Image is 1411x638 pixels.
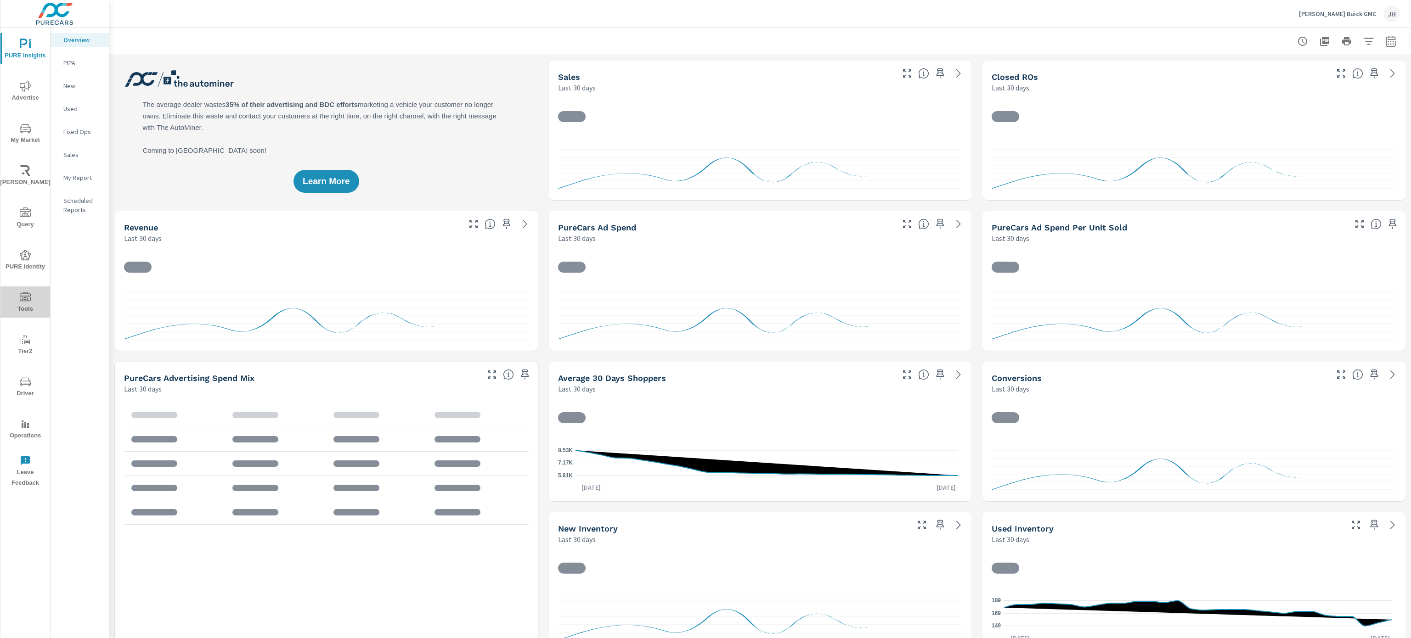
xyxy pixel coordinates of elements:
button: Make Fullscreen [466,217,481,231]
button: Make Fullscreen [1334,367,1349,382]
p: Used [63,104,102,113]
p: Last 30 days [558,82,596,93]
p: [DATE] [575,483,607,492]
span: Save this to your personalized report [933,66,948,81]
p: Last 30 days [992,534,1029,545]
span: Number of vehicles sold by the dealership over the selected date range. [Source: This data is sou... [918,68,929,79]
span: Leave Feedback [3,455,47,488]
button: Select Date Range [1382,32,1400,50]
a: See more details in report [1385,518,1400,532]
text: 8.53K [558,447,573,453]
p: Sales [63,150,102,159]
button: Make Fullscreen [1334,66,1349,81]
span: My Market [3,123,47,146]
button: Make Fullscreen [900,367,914,382]
text: 169 [992,610,1001,616]
p: Fixed Ops [63,127,102,136]
button: Learn More [293,170,359,193]
div: Used [51,102,109,116]
p: Last 30 days [124,383,162,394]
h5: Sales [558,72,580,82]
a: See more details in report [951,367,966,382]
h5: Used Inventory [992,524,1054,533]
span: PURE Insights [3,39,47,61]
p: [PERSON_NAME] Buick GMC [1299,10,1376,18]
span: Save this to your personalized report [1367,367,1382,382]
span: Operations [3,419,47,441]
a: See more details in report [951,518,966,532]
button: Make Fullscreen [914,518,929,532]
button: Print Report [1338,32,1356,50]
text: 149 [992,623,1001,629]
div: Sales [51,148,109,162]
span: Average cost of advertising per each vehicle sold at the dealer over the selected date range. The... [1371,218,1382,229]
span: Driver [3,376,47,399]
h5: Average 30 Days Shoppers [558,373,666,383]
span: Learn More [303,177,350,185]
a: See more details in report [1385,66,1400,81]
button: Make Fullscreen [1349,518,1363,532]
h5: PureCars Ad Spend [558,223,636,232]
button: Make Fullscreen [900,217,914,231]
a: See more details in report [1385,367,1400,382]
a: See more details in report [518,217,532,231]
h5: Conversions [992,373,1042,383]
div: nav menu [0,28,50,492]
span: This table looks at how you compare to the amount of budget you spend per channel as opposed to y... [503,369,514,380]
p: [DATE] [930,483,962,492]
h5: PureCars Ad Spend Per Unit Sold [992,223,1127,232]
div: PIPA [51,56,109,70]
span: Save this to your personalized report [499,217,514,231]
text: 5.81K [558,472,573,479]
span: A rolling 30 day total of daily Shoppers on the dealership website, averaged over the selected da... [918,369,929,380]
span: Advertise [3,81,47,103]
button: Apply Filters [1360,32,1378,50]
button: Make Fullscreen [485,367,499,382]
span: Total cost of media for all PureCars channels for the selected dealership group over the selected... [918,218,929,229]
p: Scheduled Reports [63,196,102,214]
div: JH [1383,6,1400,22]
div: My Report [51,171,109,185]
button: Make Fullscreen [900,66,914,81]
p: PIPA [63,58,102,67]
span: PURE Identity [3,250,47,272]
a: See more details in report [951,217,966,231]
p: New [63,81,102,90]
p: Last 30 days [558,383,596,394]
a: See more details in report [951,66,966,81]
div: Scheduled Reports [51,194,109,217]
span: Tools [3,292,47,314]
p: Last 30 days [992,383,1029,394]
div: New [51,79,109,93]
button: "Export Report to PDF" [1315,32,1334,50]
span: Save this to your personalized report [1367,66,1382,81]
span: Save this to your personalized report [1385,217,1400,231]
span: Save this to your personalized report [933,518,948,532]
span: Number of Repair Orders Closed by the selected dealership group over the selected time range. [So... [1352,68,1363,79]
span: Query [3,207,47,230]
h5: New Inventory [558,524,618,533]
span: The number of dealer-specified goals completed by a visitor. [Source: This data is provided by th... [1352,369,1363,380]
span: Tier2 [3,334,47,357]
h5: Closed ROs [992,72,1038,82]
p: Last 30 days [992,233,1029,244]
p: Last 30 days [558,233,596,244]
h5: PureCars Advertising Spend Mix [124,373,254,383]
button: Make Fullscreen [1352,217,1367,231]
span: Save this to your personalized report [933,217,948,231]
span: Save this to your personalized report [518,367,532,382]
p: Last 30 days [558,534,596,545]
p: Last 30 days [124,233,162,244]
text: 189 [992,598,1001,604]
span: Save this to your personalized report [1367,518,1382,532]
h5: Revenue [124,223,158,232]
text: 7.17K [558,460,573,466]
span: Save this to your personalized report [933,367,948,382]
div: Overview [51,33,109,47]
span: Total sales revenue over the selected date range. [Source: This data is sourced from the dealer’s... [485,218,496,229]
p: My Report [63,173,102,182]
p: Last 30 days [992,82,1029,93]
div: Fixed Ops [51,125,109,139]
span: [PERSON_NAME] [3,165,47,188]
p: Overview [63,35,102,45]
